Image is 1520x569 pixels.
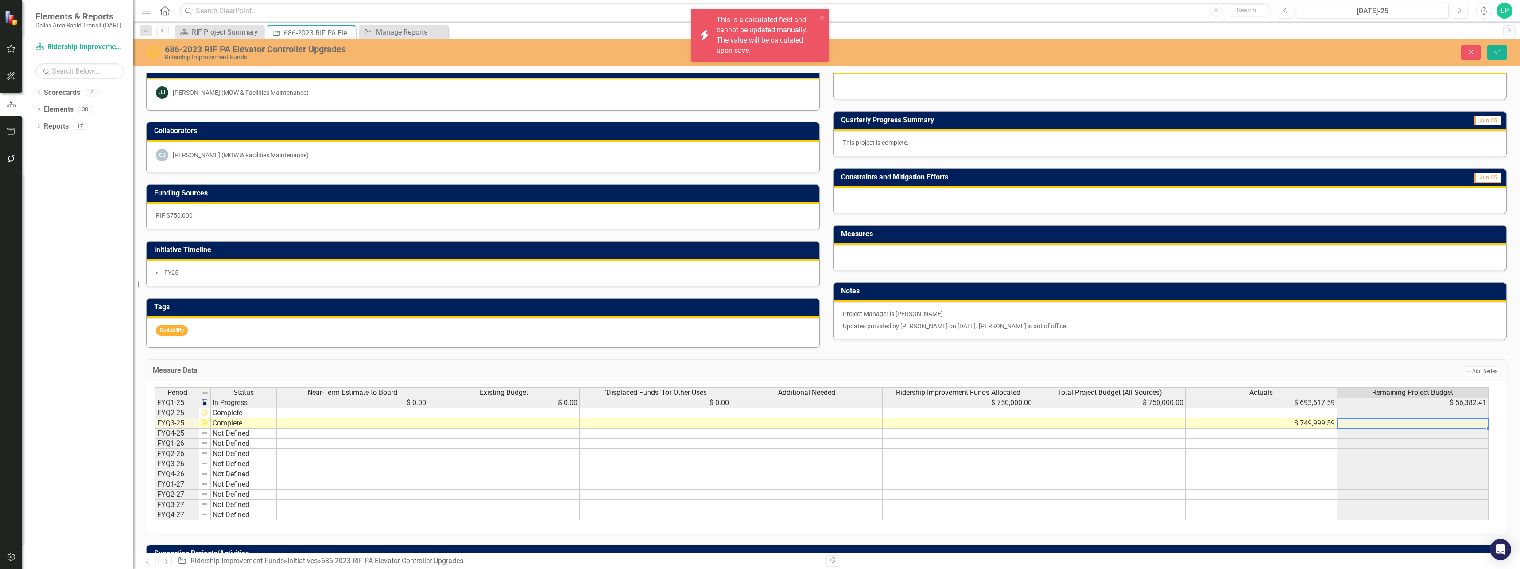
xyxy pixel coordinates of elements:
[85,89,99,97] div: 6
[146,45,160,59] img: Complete
[44,88,80,98] a: Scorecards
[201,480,208,487] img: 8DAGhfEEPCf229AAAAAElFTkSuQmCC
[284,27,353,39] div: 686-2023 RIF PA Elevator Controller Upgrades
[202,389,209,396] img: 8DAGhfEEPCf229AAAAAElFTkSuQmCC
[155,449,199,459] td: FYQ2-26
[1249,389,1273,397] span: Actuals
[177,27,261,38] a: RIF Project Summary
[211,490,277,500] td: Not Defined
[1497,3,1512,19] button: LP
[155,479,199,490] td: FYQ1-27
[155,490,199,500] td: FYQ2-27
[1057,389,1162,397] span: Total Project Budget (All Sources)
[211,429,277,439] td: Not Defined
[156,211,810,220] p: RIF $750,000
[201,460,208,467] img: 8DAGhfEEPCf229AAAAAElFTkSuQmCC
[841,287,1502,295] h3: Notes
[192,27,261,38] div: RIF Project Summary
[287,557,318,565] a: Initiatives
[165,44,924,54] div: 686-2023 RIF PA Elevator Controller Upgrades
[604,389,707,397] span: "Displaced Funds" for Other Uses
[201,440,208,447] img: 8DAGhfEEPCf229AAAAAElFTkSuQmCC
[173,151,309,160] div: [PERSON_NAME] (MOW & Facilities Maintenance)
[428,398,580,408] td: $ 0.00
[1237,7,1256,14] span: Search
[154,550,1502,557] h3: Supporting Projects/Activities
[156,149,168,161] div: CJ
[44,121,69,132] a: Reports
[896,389,1020,397] span: Ridership Improvement Funds Allocated
[580,398,731,408] td: $ 0.00
[211,398,277,408] td: In Progress
[841,173,1367,181] h3: Constraints and Mitigation Efforts
[35,22,122,29] small: Dallas Area Rapid Transit (DART)
[1372,389,1453,397] span: Remaining Project Budget
[1490,539,1511,560] div: Open Intercom Messenger
[843,320,1497,331] p: Updates provided by [PERSON_NAME] on [DATE]. [PERSON_NAME] is out of office.
[201,419,208,426] img: YGan2BFJ6dsAAAAASUVORK5CYII=
[841,116,1351,124] h3: Quarterly Progress Summary
[233,389,254,397] span: Status
[277,398,428,408] td: $ 0.00
[155,418,199,429] td: FYQ3-25
[155,408,199,418] td: FYQ2-25
[155,429,199,439] td: FYQ4-25
[156,86,168,99] div: JJ
[211,500,277,510] td: Not Defined
[321,557,463,565] div: 686-2023 RIF PA Elevator Controller Upgrades
[841,230,1502,238] h3: Measures
[155,469,199,479] td: FYQ4-26
[1474,173,1501,183] span: Jun-25
[155,398,199,408] td: FYQ1-25
[1297,3,1449,19] button: [DATE]-25
[156,325,188,336] span: Reliability
[201,409,208,416] img: YGan2BFJ6dsAAAAASUVORK5CYII=
[1300,6,1446,16] div: [DATE]-25
[78,106,92,113] div: 38
[211,459,277,469] td: Not Defined
[1463,366,1500,376] button: Add Series
[883,398,1034,408] td: $ 750,000.00
[211,408,277,418] td: Complete
[307,389,397,397] span: Near-Term Estimate to Board
[165,54,924,61] div: Ridership Improvement Funds
[35,63,124,79] input: Search Below...
[1034,398,1186,408] td: $ 750,000.00
[717,15,817,55] div: This is a calculated field and cannot be updated manually. The value will be calculated upon save.
[164,269,178,276] span: FY25
[778,389,835,397] span: Additional Needed
[155,439,199,449] td: FYQ1-26
[44,105,74,115] a: Elements
[1186,398,1337,408] td: $ 693,617.59
[201,511,208,518] img: 8DAGhfEEPCf229AAAAAElFTkSuQmCC
[153,366,887,374] h3: Measure Data
[201,450,208,457] img: 8DAGhfEEPCf229AAAAAElFTkSuQmCC
[201,470,208,477] img: 8DAGhfEEPCf229AAAAAElFTkSuQmCC
[154,189,815,197] h3: Funding Sources
[73,122,87,130] div: 17
[201,429,208,436] img: 8DAGhfEEPCf229AAAAAElFTkSuQmCC
[211,449,277,459] td: Not Defined
[201,399,208,406] img: a60fEp3wDQni8pZ7I27oqqWuN4cEGC8WR9mYgEmzHXzVrUA4836MBMLMGGum7eqBRhv1oeZWIAJc928VS3AeLM+zMQCTJjr5q...
[843,138,1497,147] p: This project is complete.
[211,439,277,449] td: Not Defined
[211,510,277,520] td: Not Defined
[190,557,284,565] a: Ridership Improvement Funds
[179,3,1271,19] input: Search ClearPoint...
[1337,398,1489,408] td: $ 56,382.41
[155,500,199,510] td: FYQ3-27
[1474,116,1501,125] span: Jun-25
[178,556,820,566] div: » »
[4,10,20,26] img: ClearPoint Strategy
[480,389,528,397] span: Existing Budget
[155,459,199,469] td: FYQ3-26
[167,389,187,397] span: Period
[211,418,277,429] td: Complete
[155,510,199,520] td: FYQ4-27
[1186,418,1337,429] td: $ 749,999.59
[35,42,124,52] a: Ridership Improvement Funds
[173,88,309,97] div: [PERSON_NAME] (MOW & Facilities Maintenance)
[154,303,815,311] h3: Tags
[819,12,826,23] button: close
